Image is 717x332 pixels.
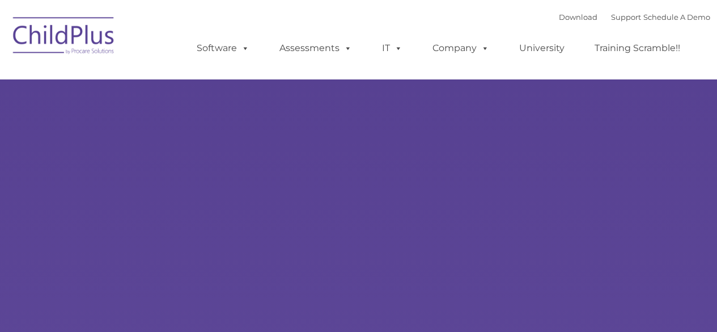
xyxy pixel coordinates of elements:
a: Assessments [268,37,363,60]
a: Training Scramble!! [583,37,691,60]
a: Download [559,12,597,22]
img: ChildPlus by Procare Solutions [7,9,121,66]
a: IT [371,37,414,60]
a: Support [611,12,641,22]
a: Schedule A Demo [643,12,710,22]
a: Software [185,37,261,60]
a: Company [421,37,500,60]
a: University [508,37,576,60]
font: | [559,12,710,22]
